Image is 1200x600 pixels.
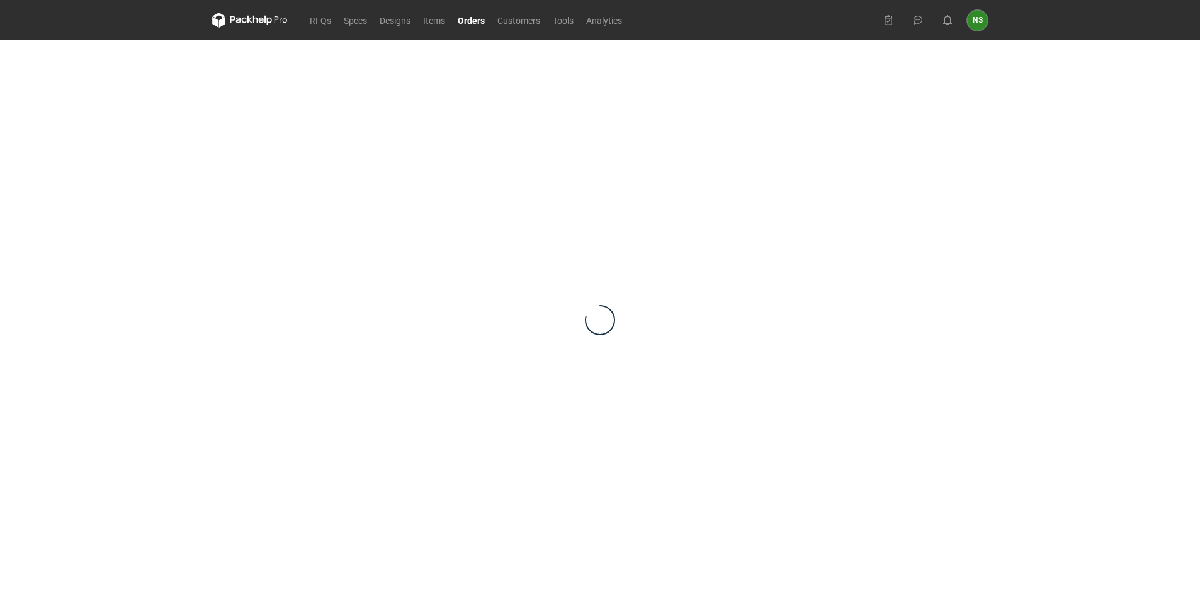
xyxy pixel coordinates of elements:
svg: Packhelp Pro [212,13,288,28]
a: Customers [491,13,546,28]
button: NS [967,10,988,31]
a: Specs [337,13,373,28]
a: Orders [451,13,491,28]
a: Items [417,13,451,28]
a: Analytics [580,13,628,28]
a: RFQs [303,13,337,28]
a: Tools [546,13,580,28]
a: Designs [373,13,417,28]
div: Natalia Stępak [967,10,988,31]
